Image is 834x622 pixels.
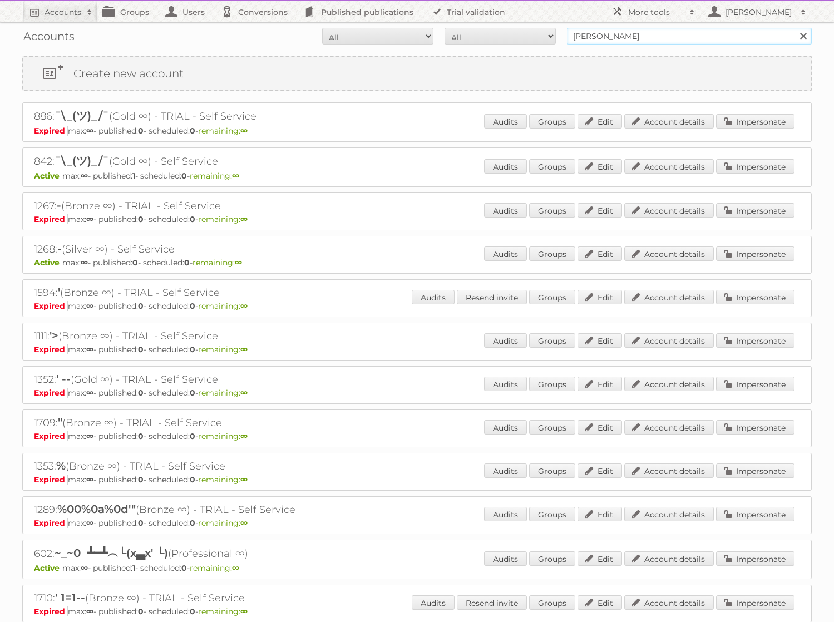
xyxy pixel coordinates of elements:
[190,344,195,354] strong: 0
[34,242,423,256] h2: 1268: (Silver ∞) - Self Service
[606,1,700,22] a: More tools
[138,344,144,354] strong: 0
[299,1,425,22] a: Published publications
[55,591,85,604] span: ' 1=1--
[34,416,423,430] h2: 1709: (Bronze ∞) - TRIAL - Self Service
[624,507,714,521] a: Account details
[716,114,794,129] a: Impersonate
[529,420,575,435] a: Groups
[578,507,622,521] a: Edit
[86,606,93,616] strong: ∞
[578,463,622,478] a: Edit
[216,1,299,22] a: Conversions
[190,431,195,441] strong: 0
[34,475,68,485] span: Expired
[240,126,248,136] strong: ∞
[529,551,575,566] a: Groups
[484,203,527,218] a: Audits
[716,551,794,566] a: Impersonate
[484,377,527,391] a: Audits
[716,290,794,304] a: Impersonate
[529,159,575,174] a: Groups
[484,551,527,566] a: Audits
[190,171,239,181] span: remaining:
[624,114,714,129] a: Account details
[624,377,714,391] a: Account details
[34,126,68,136] span: Expired
[624,463,714,478] a: Account details
[240,606,248,616] strong: ∞
[34,388,800,398] p: max: - published: - scheduled: -
[716,159,794,174] a: Impersonate
[81,258,88,268] strong: ∞
[529,463,575,478] a: Groups
[34,431,68,441] span: Expired
[34,301,68,311] span: Expired
[55,546,168,560] span: ~_~0 ┻━┻︵└(x▃x' └)
[57,502,136,516] span: %00%0a%0d'"
[198,126,248,136] span: remaining:
[34,606,800,616] p: max: - published: - scheduled: -
[138,388,144,398] strong: 0
[81,171,88,181] strong: ∞
[138,126,144,136] strong: 0
[578,246,622,261] a: Edit
[240,388,248,398] strong: ∞
[34,258,800,268] p: max: - published: - scheduled: -
[529,507,575,521] a: Groups
[578,290,622,304] a: Edit
[529,595,575,610] a: Groups
[34,502,423,517] h2: 1289: (Bronze ∞) - TRIAL - Self Service
[529,203,575,218] a: Groups
[578,159,622,174] a: Edit
[23,57,811,90] a: Create new account
[34,301,800,311] p: max: - published: - scheduled: -
[86,475,93,485] strong: ∞
[240,518,248,528] strong: ∞
[58,416,62,429] span: "
[98,1,160,22] a: Groups
[529,333,575,348] a: Groups
[198,388,248,398] span: remaining:
[232,563,239,573] strong: ∞
[190,518,195,528] strong: 0
[34,518,68,528] span: Expired
[716,420,794,435] a: Impersonate
[716,333,794,348] a: Impersonate
[716,595,794,610] a: Impersonate
[132,171,135,181] strong: 1
[86,301,93,311] strong: ∞
[578,420,622,435] a: Edit
[34,108,423,125] h2: 886: (Gold ∞) - TRIAL - Self Service
[86,431,93,441] strong: ∞
[578,114,622,129] a: Edit
[190,301,195,311] strong: 0
[716,507,794,521] a: Impersonate
[34,126,800,136] p: max: - published: - scheduled: -
[578,333,622,348] a: Edit
[86,126,93,136] strong: ∞
[34,431,800,441] p: max: - published: - scheduled: -
[86,214,93,224] strong: ∞
[81,563,88,573] strong: ∞
[190,606,195,616] strong: 0
[34,344,68,354] span: Expired
[132,563,135,573] strong: 1
[138,431,144,441] strong: 0
[57,199,61,212] span: -
[190,475,195,485] strong: 0
[716,377,794,391] a: Impersonate
[484,159,527,174] a: Audits
[138,214,144,224] strong: 0
[716,246,794,261] a: Impersonate
[190,563,239,573] span: remaining:
[624,203,714,218] a: Account details
[190,214,195,224] strong: 0
[235,258,242,268] strong: ∞
[22,1,98,22] a: Accounts
[529,377,575,391] a: Groups
[50,329,58,342] span: '>
[457,595,527,610] a: Resend invite
[86,344,93,354] strong: ∞
[240,475,248,485] strong: ∞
